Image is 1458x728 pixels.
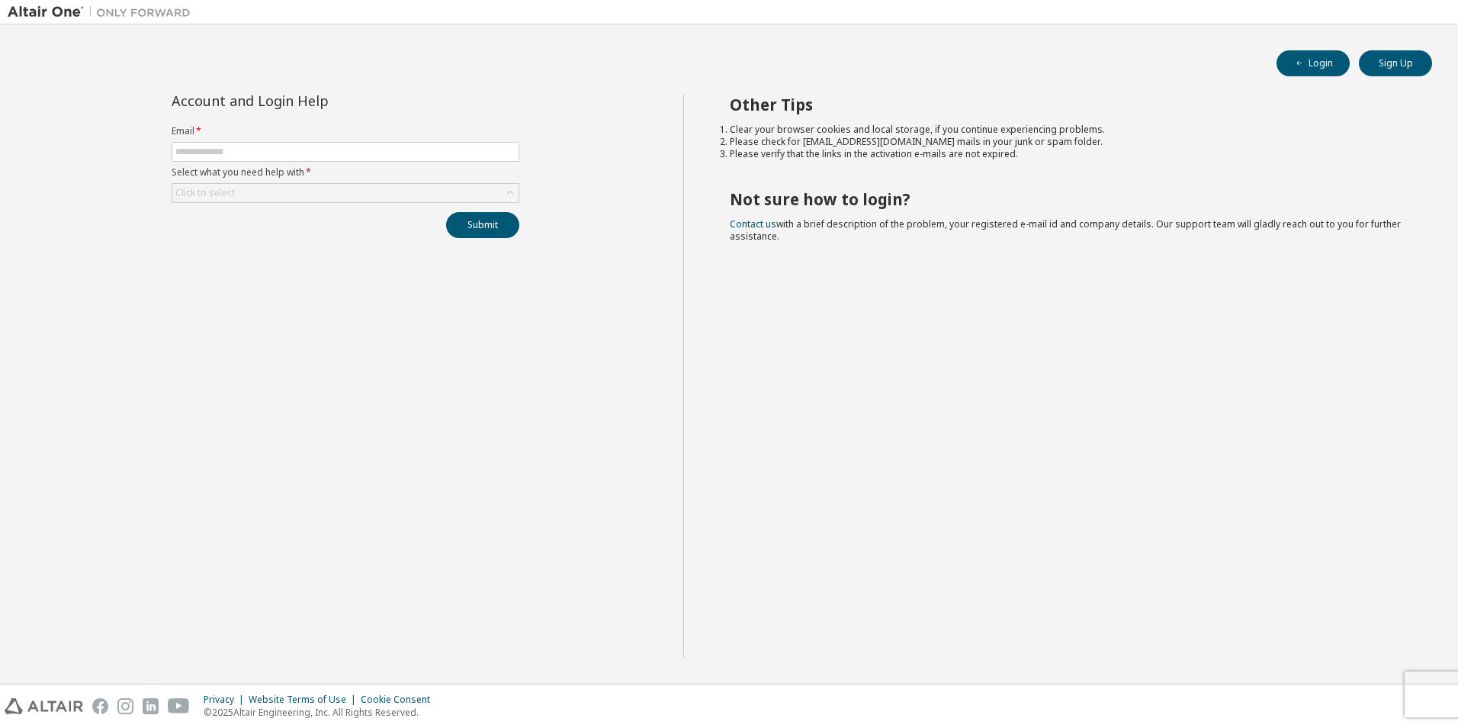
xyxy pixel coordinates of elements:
div: Click to select [175,187,235,199]
img: facebook.svg [92,698,108,714]
li: Please verify that the links in the activation e-mails are not expired. [730,148,1405,160]
a: Contact us [730,217,776,230]
li: Please check for [EMAIL_ADDRESS][DOMAIN_NAME] mails in your junk or spam folder. [730,136,1405,148]
div: Website Terms of Use [249,694,361,706]
div: Account and Login Help [172,95,450,107]
li: Clear your browser cookies and local storage, if you continue experiencing problems. [730,124,1405,136]
img: linkedin.svg [143,698,159,714]
span: with a brief description of the problem, your registered e-mail id and company details. Our suppo... [730,217,1401,243]
div: Cookie Consent [361,694,439,706]
img: instagram.svg [117,698,133,714]
img: altair_logo.svg [5,698,83,714]
h2: Other Tips [730,95,1405,114]
div: Click to select [172,184,519,202]
p: © 2025 Altair Engineering, Inc. All Rights Reserved. [204,706,439,719]
h2: Not sure how to login? [730,189,1405,209]
label: Select what you need help with [172,166,519,179]
img: Altair One [8,5,198,20]
label: Email [172,125,519,137]
div: Privacy [204,694,249,706]
img: youtube.svg [168,698,190,714]
button: Sign Up [1359,50,1432,76]
button: Login [1277,50,1350,76]
button: Submit [446,212,519,238]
